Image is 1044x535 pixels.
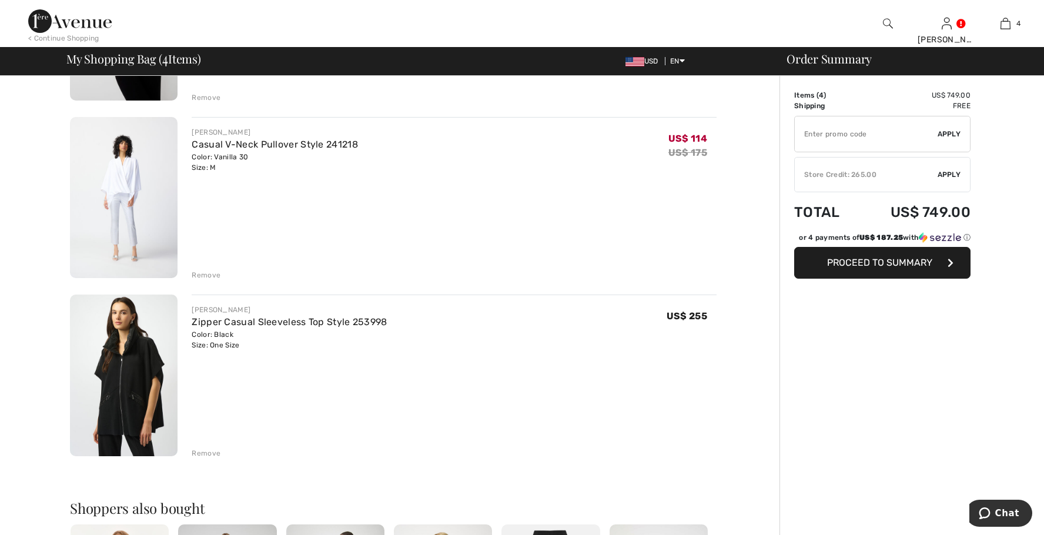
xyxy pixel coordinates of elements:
[192,316,387,327] a: Zipper Casual Sleeveless Top Style 253998
[969,500,1032,529] iframe: Opens a widget where you can chat to one of our agents
[918,34,975,46] div: [PERSON_NAME]
[1000,16,1010,31] img: My Bag
[670,57,685,65] span: EN
[794,247,971,279] button: Proceed to Summary
[192,329,387,350] div: Color: Black Size: One Size
[794,90,858,101] td: Items ( )
[70,117,178,279] img: Casual V-Neck Pullover Style 241218
[625,57,644,66] img: US Dollar
[70,295,178,456] img: Zipper Casual Sleeveless Top Style 253998
[28,33,99,44] div: < Continue Shopping
[976,16,1034,31] a: 4
[28,9,112,33] img: 1ère Avenue
[795,169,938,180] div: Store Credit: 265.00
[772,53,1037,65] div: Order Summary
[938,169,961,180] span: Apply
[794,232,971,247] div: or 4 payments ofUS$ 187.25withSezzle Click to learn more about Sezzle
[938,129,961,139] span: Apply
[70,501,717,515] h2: Shoppers also bought
[668,133,707,144] span: US$ 114
[919,232,961,243] img: Sezzle
[883,16,893,31] img: search the website
[192,448,220,459] div: Remove
[819,91,824,99] span: 4
[827,257,932,268] span: Proceed to Summary
[192,92,220,103] div: Remove
[858,90,971,101] td: US$ 749.00
[942,18,952,29] a: Sign In
[192,152,358,173] div: Color: Vanilla 30 Size: M
[192,305,387,315] div: [PERSON_NAME]
[795,116,938,152] input: Promo code
[942,16,952,31] img: My Info
[162,50,168,65] span: 4
[1016,18,1020,29] span: 4
[66,53,201,65] span: My Shopping Bag ( Items)
[625,57,663,65] span: USD
[192,270,220,280] div: Remove
[799,232,971,243] div: or 4 payments of with
[859,233,903,242] span: US$ 187.25
[667,310,707,322] span: US$ 255
[192,139,358,150] a: Casual V-Neck Pullover Style 241218
[794,192,858,232] td: Total
[858,101,971,111] td: Free
[192,127,358,138] div: [PERSON_NAME]
[668,147,707,158] s: US$ 175
[858,192,971,232] td: US$ 749.00
[794,101,858,111] td: Shipping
